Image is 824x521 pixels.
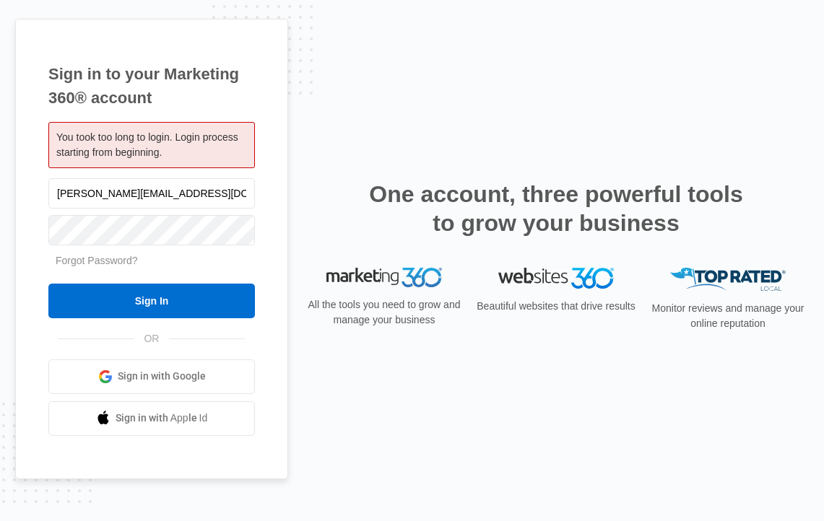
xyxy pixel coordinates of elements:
span: Sign in with Google [118,369,206,384]
input: Email [48,178,255,209]
span: You took too long to login. Login process starting from beginning. [56,131,238,158]
a: Sign in with Apple Id [48,401,255,436]
img: Marketing 360 [326,268,442,288]
img: Websites 360 [498,268,614,289]
p: All the tools you need to grow and manage your business [303,297,465,328]
a: Sign in with Google [48,359,255,394]
img: Top Rated Local [670,268,786,292]
a: Forgot Password? [56,255,138,266]
p: Monitor reviews and manage your online reputation [647,301,809,331]
h2: One account, three powerful tools to grow your business [365,180,747,237]
h1: Sign in to your Marketing 360® account [48,62,255,110]
p: Beautiful websites that drive results [475,299,637,314]
input: Sign In [48,284,255,318]
span: OR [134,331,169,346]
span: Sign in with Apple Id [116,411,208,426]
